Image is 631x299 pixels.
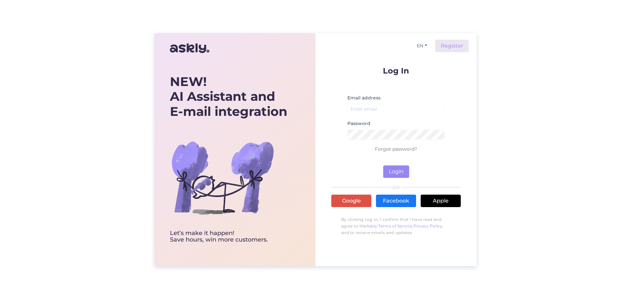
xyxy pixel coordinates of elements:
a: Askly Terms of Service [366,224,412,228]
a: Register [435,40,469,52]
button: Login [383,165,409,178]
button: EN [414,41,430,51]
a: Google [331,195,371,207]
img: bg-askly [170,125,275,230]
input: Enter email [347,104,445,114]
b: NEW! [170,74,207,89]
img: Askly [170,40,209,56]
a: Privacy Policy [413,224,443,228]
a: Apple [421,195,461,207]
div: Let’s make it happen! Save hours, win more customers. [170,230,287,243]
span: OR [391,185,401,190]
p: By clicking Log In, I confirm that I have read and agree to the , , and to receive emails and upd... [331,213,461,239]
a: Facebook [376,195,416,207]
label: Password [347,120,370,127]
a: Forgot password? [375,146,417,152]
div: AI Assistant and E-mail integration [170,74,287,119]
p: Log In [331,67,461,75]
label: Email address [347,95,381,101]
